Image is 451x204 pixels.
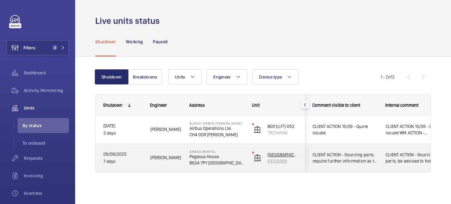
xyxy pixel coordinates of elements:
[189,121,244,125] p: Bld001 Airbus [PERSON_NAME]
[312,103,360,108] span: Comment visible to client
[150,103,167,108] span: Engineer
[6,40,69,55] button: Filters3
[128,69,162,84] button: Breakdowns
[24,190,69,196] span: Overtime
[189,132,244,138] p: CH4 0DR [PERSON_NAME]
[381,75,395,79] span: 1 - 2 2
[254,154,261,162] img: elevator.svg
[150,154,181,161] span: [PERSON_NAME]
[267,123,298,130] p: B001/LFT/052
[52,45,57,50] span: 3
[386,152,443,164] span: CLIENT ACTION - Sourcing parts, be advised to hold by [PERSON_NAME] as switched off from previous...
[189,160,244,166] p: BS34 7PY [GEOGRAPHIC_DATA]
[313,152,377,164] span: CLIENT ACTION - Sourcing parts, require further information as to why this was switched off by pr...
[126,39,143,45] p: Working
[385,103,418,108] span: Internal comment
[254,126,261,133] img: elevator.svg
[23,122,69,129] span: By status
[259,74,282,79] span: Device type
[103,151,142,158] p: 09/09/2025
[252,69,298,84] button: Device type
[103,130,142,137] p: 3 days
[150,126,181,133] span: [PERSON_NAME]
[252,103,298,108] div: Unit
[267,130,298,136] p: 79254584
[313,123,377,136] span: CLIENT ACTION 15/09 - Quote issued
[267,152,298,158] p: [GEOGRAPHIC_DATA] Office Passenger Lift (F-03183)
[168,69,202,84] button: Units
[213,74,231,79] span: Engineer
[207,69,247,84] button: Engineer
[189,125,244,132] p: Airbus Operations Ltd.
[175,74,185,79] span: Units
[386,123,443,136] span: CLIENT ACTION 15/09 - Quote issued WM ACTION - Sourcing parts [DATE] Contacted shorts [DATE]
[189,153,244,160] p: Pegasus House
[24,87,69,94] span: Activity Monitoring
[103,122,142,130] p: [DATE]
[24,155,69,161] span: Requests
[103,158,142,165] p: 7 days
[24,173,69,179] span: Invoicing
[23,45,35,51] span: Filters
[24,105,69,111] span: Units
[23,140,69,146] span: To onboard
[388,74,392,79] span: of
[95,69,128,84] button: Shutdown
[95,39,116,45] p: Shutdown
[189,103,205,108] span: Address
[24,70,69,76] span: Dashboard
[103,103,122,108] div: Shutdown
[95,15,163,27] h1: Live units status
[153,39,168,45] p: Paused
[189,150,244,153] p: Airbus Bristol
[267,158,298,164] p: 64106988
